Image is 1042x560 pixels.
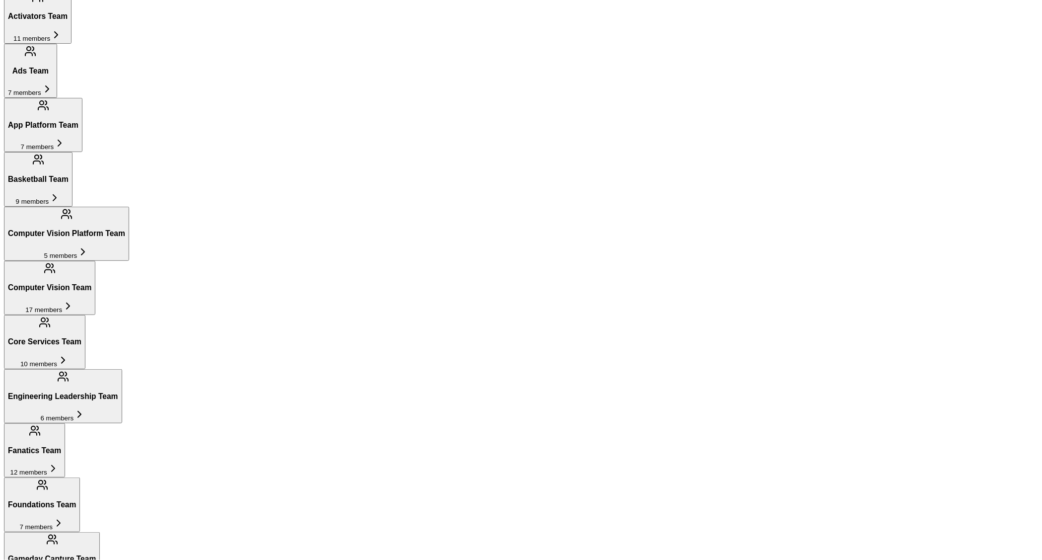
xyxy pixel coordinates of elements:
[8,500,76,509] h3: Foundations Team
[4,423,65,478] button: Fanatics Team12 members
[40,414,74,422] span: 6 members
[16,198,49,205] span: 9 members
[10,469,47,476] span: 12 members
[8,12,68,21] h3: Activators Team
[25,306,62,314] span: 17 members
[8,283,91,292] h3: Computer Vision Team
[4,152,73,206] button: Basketball Team9 members
[44,252,77,259] span: 5 members
[4,478,80,532] button: Foundations Team7 members
[8,446,61,455] h3: Fanatics Team
[4,261,95,315] button: Computer Vision Team17 members
[20,360,57,368] span: 10 members
[8,67,53,76] h3: Ads Team
[19,523,53,531] span: 7 members
[4,369,122,423] button: Engineering Leadership Team6 members
[4,98,82,152] button: App Platform Team7 members
[4,207,129,261] button: Computer Vision Platform Team5 members
[8,121,78,130] h3: App Platform Team
[8,392,118,401] h3: Engineering Leadership Team
[4,315,85,369] button: Core Services Team10 members
[13,35,50,42] span: 11 members
[4,44,57,98] button: Ads Team7 members
[21,143,54,151] span: 7 members
[8,89,41,96] span: 7 members
[8,175,69,184] h3: Basketball Team
[8,229,125,238] h3: Computer Vision Platform Team
[8,337,81,346] h3: Core Services Team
